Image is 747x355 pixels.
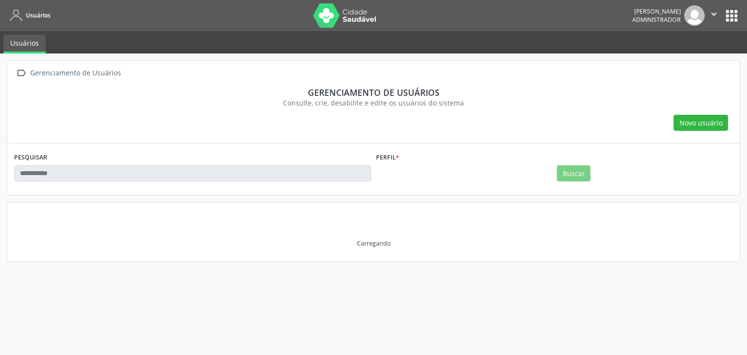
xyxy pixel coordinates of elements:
div: [PERSON_NAME] [632,7,681,16]
div: Carregando [357,239,391,248]
label: PESQUISAR [14,150,47,165]
button:  [705,5,723,26]
button: Buscar [557,165,590,182]
span: Usuários [26,11,51,19]
span: Novo usuário [679,118,723,128]
div: Consulte, crie, desabilite e edite os usuários do sistema [21,98,726,108]
i:  [14,66,28,80]
i:  [709,9,719,19]
a:  Gerenciamento de Usuários [14,66,123,80]
span: Administrador [632,16,681,24]
a: Usuários [3,35,46,53]
button: apps [723,7,740,24]
button: Novo usuário [674,115,728,131]
img: img [684,5,705,26]
label: Perfil [376,150,399,165]
div: Gerenciamento de Usuários [28,66,123,80]
a: Usuários [7,7,51,23]
div: Gerenciamento de usuários [21,87,726,98]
